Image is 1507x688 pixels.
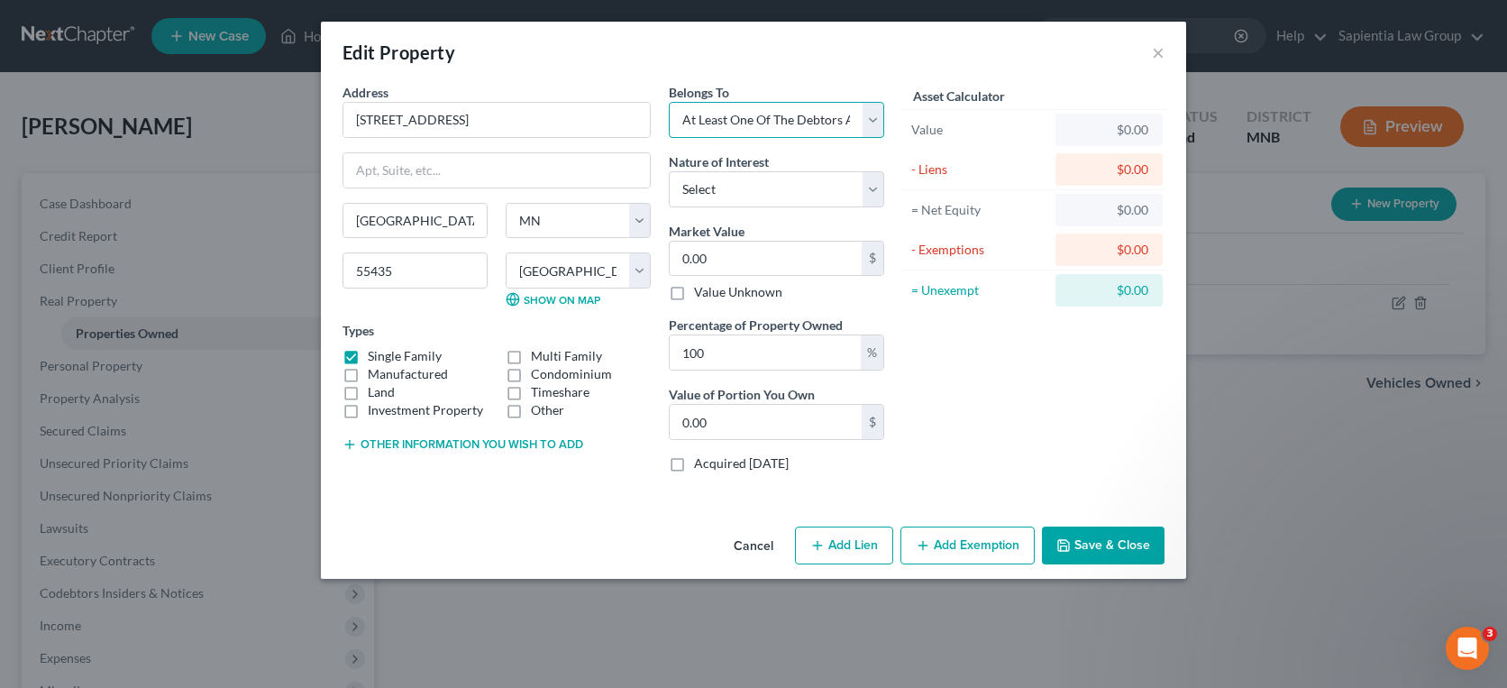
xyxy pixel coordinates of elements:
[368,365,448,383] label: Manufactured
[1042,527,1164,564] button: Save & Close
[15,561,31,578] span: neutral face reaction
[506,292,600,307] a: Show on Map
[1070,161,1148,179] div: $0.00
[368,401,483,419] label: Investment Property
[1070,201,1148,219] div: $0.00
[694,454,789,472] label: Acquired [DATE]
[670,405,862,439] input: 0.00
[15,561,31,578] span: 😐
[1152,41,1164,63] button: ×
[670,335,861,370] input: 0.00
[531,401,564,419] label: Other
[911,241,1047,259] div: - Exemptions
[913,87,1005,105] label: Asset Calculator
[669,316,843,335] label: Percentage of Property Owned
[694,283,782,301] label: Value Unknown
[342,85,388,100] span: Address
[531,365,612,383] label: Condominium
[862,405,883,439] div: $
[343,153,650,188] input: Apt, Suite, etc...
[12,7,46,41] button: go back
[861,335,883,370] div: %
[669,85,729,100] span: Belongs To
[719,528,788,564] button: Cancel
[342,321,374,340] label: Types
[1446,627,1489,670] iframe: Intercom live chat
[669,222,744,241] label: Market Value
[1070,241,1148,259] div: $0.00
[1483,627,1497,641] span: 3
[343,103,650,137] input: Enter address...
[343,204,487,238] input: Enter city...
[342,252,488,289] input: Enter zip...
[1070,121,1148,139] div: $0.00
[30,561,45,578] span: smiley reaction
[531,347,602,365] label: Multi Family
[531,383,589,401] label: Timeshare
[342,437,583,452] button: Other information you wish to add
[669,152,769,171] label: Nature of Interest
[30,561,45,578] span: 😃
[911,201,1047,219] div: = Net Equity
[368,347,442,365] label: Single Family
[669,385,815,404] label: Value of Portion You Own
[670,242,862,276] input: 0.00
[342,40,455,65] div: Edit Property
[911,161,1047,179] div: - Liens
[911,121,1047,139] div: Value
[911,281,1047,299] div: = Unexempt
[576,7,608,40] div: Close
[900,527,1035,564] button: Add Exemption
[1070,281,1148,299] div: $0.00
[862,242,883,276] div: $
[368,383,395,401] label: Land
[795,527,893,564] button: Add Lien
[542,7,576,41] button: Collapse window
